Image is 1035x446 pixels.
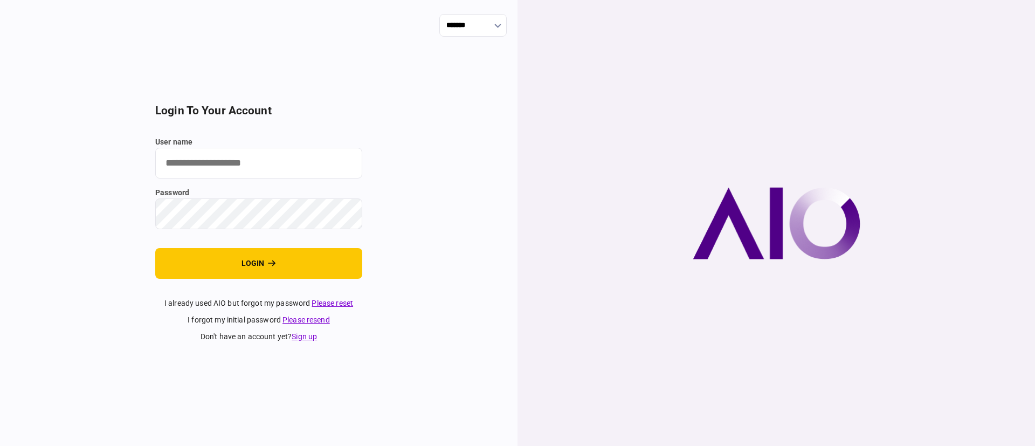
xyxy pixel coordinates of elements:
[155,104,362,118] h2: login to your account
[312,299,353,307] a: Please reset
[155,198,362,229] input: password
[155,136,362,148] label: user name
[155,148,362,179] input: user name
[292,332,317,341] a: Sign up
[155,298,362,309] div: I already used AIO but forgot my password
[155,187,362,198] label: password
[155,314,362,326] div: I forgot my initial password
[282,315,330,324] a: Please resend
[155,248,362,279] button: login
[155,331,362,342] div: don't have an account yet ?
[439,14,507,37] input: show language options
[693,187,860,259] img: AIO company logo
